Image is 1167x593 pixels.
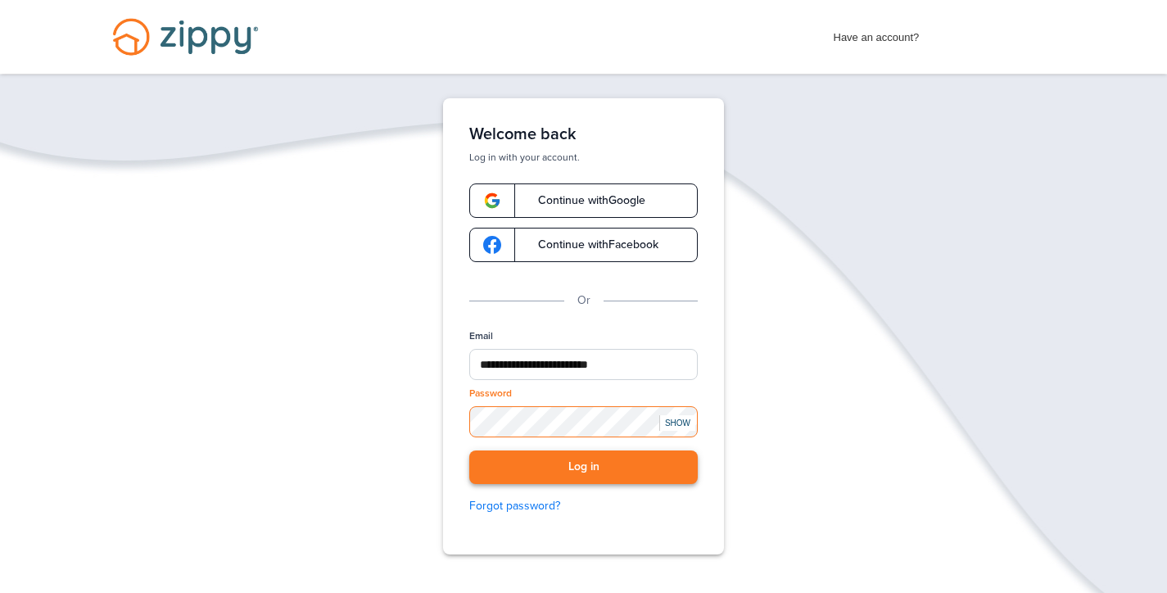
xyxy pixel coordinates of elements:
label: Password [469,387,512,401]
a: google-logoContinue withGoogle [469,183,698,218]
button: Log in [469,450,698,484]
a: Forgot password? [469,497,698,515]
p: Log in with your account. [469,151,698,164]
img: google-logo [483,192,501,210]
input: Password [469,406,698,437]
div: SHOW [659,415,695,431]
img: google-logo [483,236,501,254]
span: Continue with Facebook [522,239,658,251]
input: Email [469,349,698,380]
span: Continue with Google [522,195,645,206]
span: Have an account? [834,20,920,47]
p: Or [577,292,590,310]
label: Email [469,329,493,343]
a: google-logoContinue withFacebook [469,228,698,262]
h1: Welcome back [469,124,698,144]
